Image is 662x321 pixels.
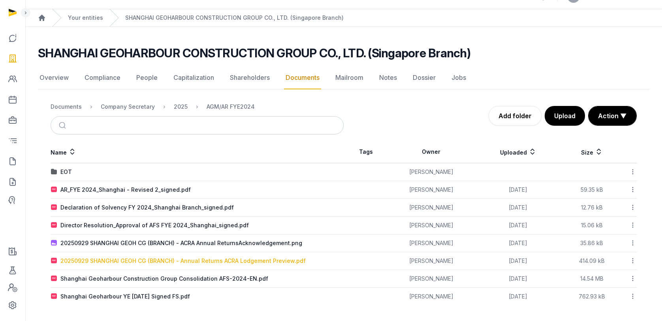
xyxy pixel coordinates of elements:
[589,106,636,125] button: Action ▼
[60,275,268,283] div: Shanghai Geoharbour Construction Group Consolidation AFS-2024-EN.pdf
[562,270,622,288] td: 14.54 MB
[562,252,622,270] td: 414.09 kB
[388,217,474,234] td: [PERSON_NAME]
[545,106,585,126] button: Upload
[509,222,527,228] span: [DATE]
[51,169,57,175] img: folder.svg
[60,239,302,247] div: 20250929 SHANGHAI GEOH CG (BRANCH) - ACRA Annual ReturnsAcknowledgement.png
[509,204,527,211] span: [DATE]
[38,66,70,89] a: Overview
[51,240,57,246] img: image.svg
[60,293,190,300] div: Shanghai Geoharbour YE [DATE] Signed FS.pdf
[60,186,191,194] div: AR_FYE 2024_Shanghai - Revised 2_signed.pdf
[509,240,527,246] span: [DATE]
[51,141,344,163] th: Name
[83,66,122,89] a: Compliance
[474,141,562,163] th: Uploaded
[388,270,474,288] td: [PERSON_NAME]
[509,257,527,264] span: [DATE]
[562,217,622,234] td: 15.06 kB
[228,66,271,89] a: Shareholders
[562,288,622,306] td: 762.93 kB
[51,204,57,211] img: pdf.svg
[135,66,159,89] a: People
[51,293,57,300] img: pdf.svg
[388,234,474,252] td: [PERSON_NAME]
[388,288,474,306] td: [PERSON_NAME]
[489,106,542,126] a: Add folder
[334,66,365,89] a: Mailroom
[562,199,622,217] td: 12.76 kB
[378,66,399,89] a: Notes
[51,276,57,282] img: pdf.svg
[509,186,527,193] span: [DATE]
[509,275,527,282] span: [DATE]
[38,66,649,89] nav: Tabs
[51,258,57,264] img: pdf.svg
[562,234,622,252] td: 35.86 kB
[51,187,57,193] img: pdf.svg
[562,141,622,163] th: Size
[388,163,474,181] td: [PERSON_NAME]
[450,66,468,89] a: Jobs
[60,221,249,229] div: Director Resolution_Approval of AFS FYE 2024_Shanghai_signed.pdf
[38,46,470,60] h2: SHANGHAI GEOHARBOUR CONSTRUCTION GROUP CO., LTD. (Singapore Branch)
[344,141,388,163] th: Tags
[68,14,103,22] a: Your entities
[60,257,306,265] div: 20250929 SHANGHAI GEOH CG (BRANCH) - Annual Returns ACRA Lodgement Preview.pdf
[25,9,662,27] nav: Breadcrumb
[54,117,73,134] button: Submit
[388,252,474,270] td: [PERSON_NAME]
[388,181,474,199] td: [PERSON_NAME]
[562,181,622,199] td: 59.35 kB
[388,199,474,217] td: [PERSON_NAME]
[51,222,57,228] img: pdf.svg
[172,66,216,89] a: Capitalization
[411,66,437,89] a: Dossier
[207,103,255,111] div: AGM/AR FYE2024
[388,141,474,163] th: Owner
[51,97,344,116] nav: Breadcrumb
[284,66,321,89] a: Documents
[125,14,344,22] a: SHANGHAI GEOHARBOUR CONSTRUCTION GROUP CO., LTD. (Singapore Branch)
[174,103,188,111] div: 2025
[60,168,72,176] div: EOT
[60,204,234,211] div: Declaration of Solvency FY 2024_Shanghai Branch_signed.pdf
[509,293,527,300] span: [DATE]
[101,103,155,111] div: Company Secretary
[51,103,82,111] div: Documents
